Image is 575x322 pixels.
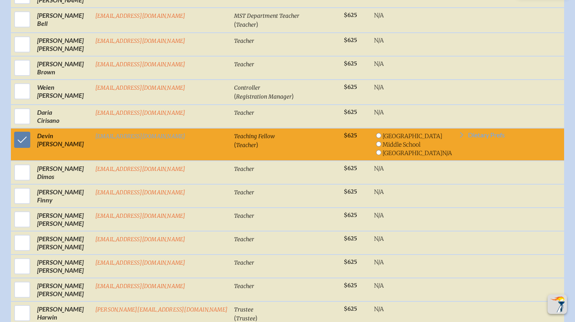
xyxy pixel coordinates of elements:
[234,259,254,266] span: Teacher
[234,109,254,116] span: Teacher
[34,105,92,128] td: Daria Cirisano
[549,296,565,312] img: To the top
[234,20,236,28] span: (
[95,38,186,44] a: [EMAIL_ADDRESS][DOMAIN_NAME]
[34,231,92,255] td: [PERSON_NAME] [PERSON_NAME]
[95,306,228,313] a: [PERSON_NAME][EMAIL_ADDRESS][DOMAIN_NAME]
[344,212,357,219] span: $625
[34,56,92,80] td: [PERSON_NAME] Brown
[234,92,236,100] span: (
[374,165,384,172] span: N/A
[442,149,452,157] span: N/A
[468,132,505,138] span: Dietary Prefs
[374,188,384,196] span: N/A
[374,12,384,19] span: N/A
[34,8,92,33] td: [PERSON_NAME] Bell
[256,141,258,148] span: )
[234,38,254,44] span: Teacher
[95,283,186,290] a: [EMAIL_ADDRESS][DOMAIN_NAME]
[34,128,92,161] td: Devin [PERSON_NAME]
[374,282,384,289] span: N/A
[344,188,357,195] span: $625
[344,60,357,67] span: $625
[344,305,357,312] span: $625
[256,20,258,28] span: )
[95,259,186,266] a: [EMAIL_ADDRESS][DOMAIN_NAME]
[236,21,256,28] span: Teacher
[236,93,292,100] span: Registration Manager
[34,278,92,301] td: [PERSON_NAME] [PERSON_NAME]
[374,235,384,242] span: N/A
[234,13,299,19] span: MST Department Teacher
[548,295,567,314] button: Scroll Top
[374,140,442,149] li: Middle School
[344,165,357,172] span: $625
[234,283,254,290] span: Teacher
[234,141,236,148] span: (
[34,161,92,184] td: [PERSON_NAME] Dimos
[34,255,92,278] td: [PERSON_NAME] [PERSON_NAME]
[344,37,357,44] span: $625
[234,189,254,196] span: Teacher
[236,142,256,149] span: Teacher
[344,84,357,90] span: $625
[344,282,357,289] span: $625
[344,109,357,116] span: $625
[344,235,357,242] span: $625
[95,61,186,68] a: [EMAIL_ADDRESS][DOMAIN_NAME]
[34,208,92,231] td: [PERSON_NAME] [PERSON_NAME]
[34,80,92,105] td: Weien [PERSON_NAME]
[374,60,384,67] span: N/A
[234,213,254,219] span: Teacher
[34,184,92,208] td: [PERSON_NAME] Finny
[95,84,186,91] a: [EMAIL_ADDRESS][DOMAIN_NAME]
[344,12,357,19] span: $625
[374,305,384,313] span: N/A
[234,84,260,91] span: Controller
[374,149,442,157] li: [GEOGRAPHIC_DATA]
[95,13,186,19] a: [EMAIL_ADDRESS][DOMAIN_NAME]
[234,314,236,322] span: (
[344,259,357,265] span: $625
[374,259,384,266] span: N/A
[255,314,257,322] span: )
[374,212,384,219] span: N/A
[344,132,357,139] span: $625
[236,315,255,322] span: Trustee
[234,166,254,173] span: Teacher
[292,92,294,100] span: )
[374,37,384,44] span: N/A
[234,306,253,313] span: Trustee
[95,236,186,243] a: [EMAIL_ADDRESS][DOMAIN_NAME]
[374,109,384,116] span: N/A
[374,84,384,91] span: N/A
[95,189,186,196] a: [EMAIL_ADDRESS][DOMAIN_NAME]
[458,132,505,141] a: Dietary Prefs
[234,61,254,68] span: Teacher
[95,109,186,116] a: [EMAIL_ADDRESS][DOMAIN_NAME]
[95,133,186,140] a: [EMAIL_ADDRESS][DOMAIN_NAME]
[234,133,275,140] span: Teaching Fellow
[95,213,186,219] a: [EMAIL_ADDRESS][DOMAIN_NAME]
[374,132,442,140] li: [GEOGRAPHIC_DATA]
[34,33,92,56] td: [PERSON_NAME] [PERSON_NAME]
[234,236,254,243] span: Teacher
[95,166,186,173] a: [EMAIL_ADDRESS][DOMAIN_NAME]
